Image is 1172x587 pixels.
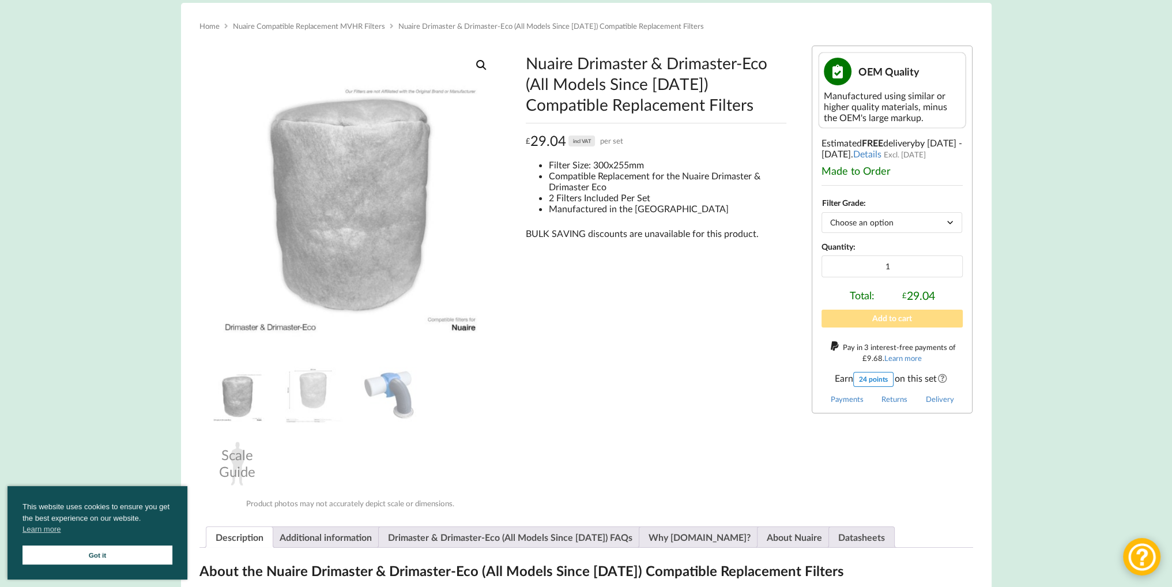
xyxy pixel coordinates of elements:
span: £ [902,291,907,300]
span: Pay in 3 interest-free payments of . [843,343,956,363]
a: Returns [881,394,907,404]
span: Nuaire Drimaster & Drimaster-Eco (All Models Since [DATE]) Compatible Replacement Filters [398,21,704,31]
a: Learn more [884,353,922,363]
a: Why [DOMAIN_NAME]? [649,527,751,547]
span: Excl. [DATE] [884,150,926,159]
div: Product photos may not accurately depict scale or dimensions. [199,499,501,508]
span: £ [526,132,530,150]
span: £ [862,353,867,363]
a: Payments [831,394,864,404]
a: Got it cookie [22,545,172,565]
div: Estimated delivery . [812,46,973,413]
div: 29.04 [526,132,623,150]
div: BULK SAVING discounts are unavailable for this product. [526,228,786,239]
a: Drimaster & Drimaster-Eco (All Models Since [DATE]) FAQs [388,527,632,547]
span: Total: [850,289,875,302]
li: Compatible Replacement for the Nuaire Drimaster & Drimaster Eco [549,170,786,192]
div: 24 points [853,372,894,387]
span: per set [600,132,623,150]
li: Manufactured in the [GEOGRAPHIC_DATA] [549,203,786,214]
div: incl VAT [568,136,595,146]
b: FREE [862,137,883,148]
a: Additional information [280,527,372,547]
div: cookieconsent [7,486,187,580]
input: Product quantity [821,255,963,277]
span: Earn on this set [821,372,963,387]
label: Filter Grade [822,198,864,208]
a: Delivery [926,394,954,404]
a: Nuaire Compatible Replacement MVHR Filters [233,21,385,31]
a: Datasheets [838,527,885,547]
span: by [DATE] - [DATE] [821,137,962,159]
div: 29.04 [902,289,935,302]
a: cookies - Learn more [22,524,61,535]
div: 9.68 [862,353,883,363]
a: About Nuaire [767,527,822,547]
h1: Nuaire Drimaster & Drimaster-Eco (All Models Since [DATE]) Compatible Replacement Filters [526,52,786,115]
span: OEM Quality [858,65,919,78]
a: View full-screen image gallery [471,55,492,76]
img: Nuaire Drimaster System [361,366,419,424]
button: Add to cart [821,310,963,328]
img: Nuaire Drimaster Replacement Filters Dimensions [285,366,342,424]
div: Manufactured using similar or higher quality materials, minus the OEM's large markup. [824,90,960,123]
li: 2 Filters Included Per Set [549,192,786,203]
h2: About the Nuaire Drimaster & Drimaster-Eco (All Models Since [DATE]) Compatible Replacement Filters [199,562,973,580]
a: Details [853,148,881,159]
img: Nuaire Drimaster & Drimaster-Eco (All Models Since 2001) Compatible MVHR Filter Replacement Set f... [209,366,266,424]
li: Filter Size: 300x255mm [549,159,786,170]
a: Home [199,21,220,31]
div: Made to Order [821,164,963,177]
div: Scale Guide [209,435,266,492]
a: Description [216,527,263,547]
span: This website uses cookies to ensure you get the best experience on our website. [22,501,172,538]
